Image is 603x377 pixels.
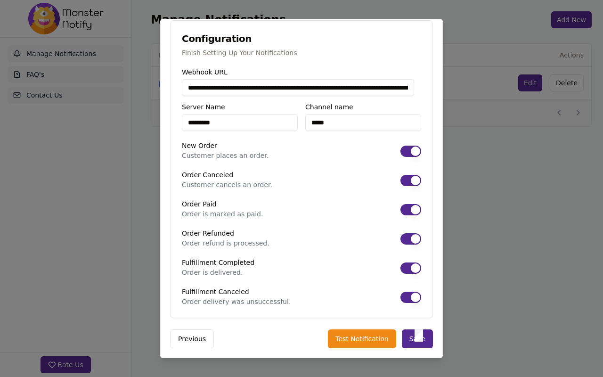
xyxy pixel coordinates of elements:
label: Server Name [182,103,225,111]
label: Fulfillment Completed [182,259,254,266]
label: Order Paid [182,200,216,208]
button: Test Notification [328,329,396,348]
p: Order is delivered. [182,268,254,277]
label: Webhook URL [182,68,228,76]
p: Customer places an order. [182,151,269,160]
label: Order Canceled [182,171,233,179]
p: Finish Setting Up Your Notifications [182,48,421,57]
h3: Configuration [182,32,421,45]
label: New Order [182,142,217,149]
label: Fulfillment Canceled [182,288,249,295]
p: Customer cancels an order. [182,180,272,189]
button: Previous [170,329,214,348]
label: Order Refunded [182,229,234,237]
p: Order is marked as paid. [182,209,263,219]
p: Order delivery was unsuccessful. [182,297,291,306]
p: Order refund is processed. [182,238,269,248]
label: Channel name [305,103,353,111]
button: Save [402,329,433,348]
